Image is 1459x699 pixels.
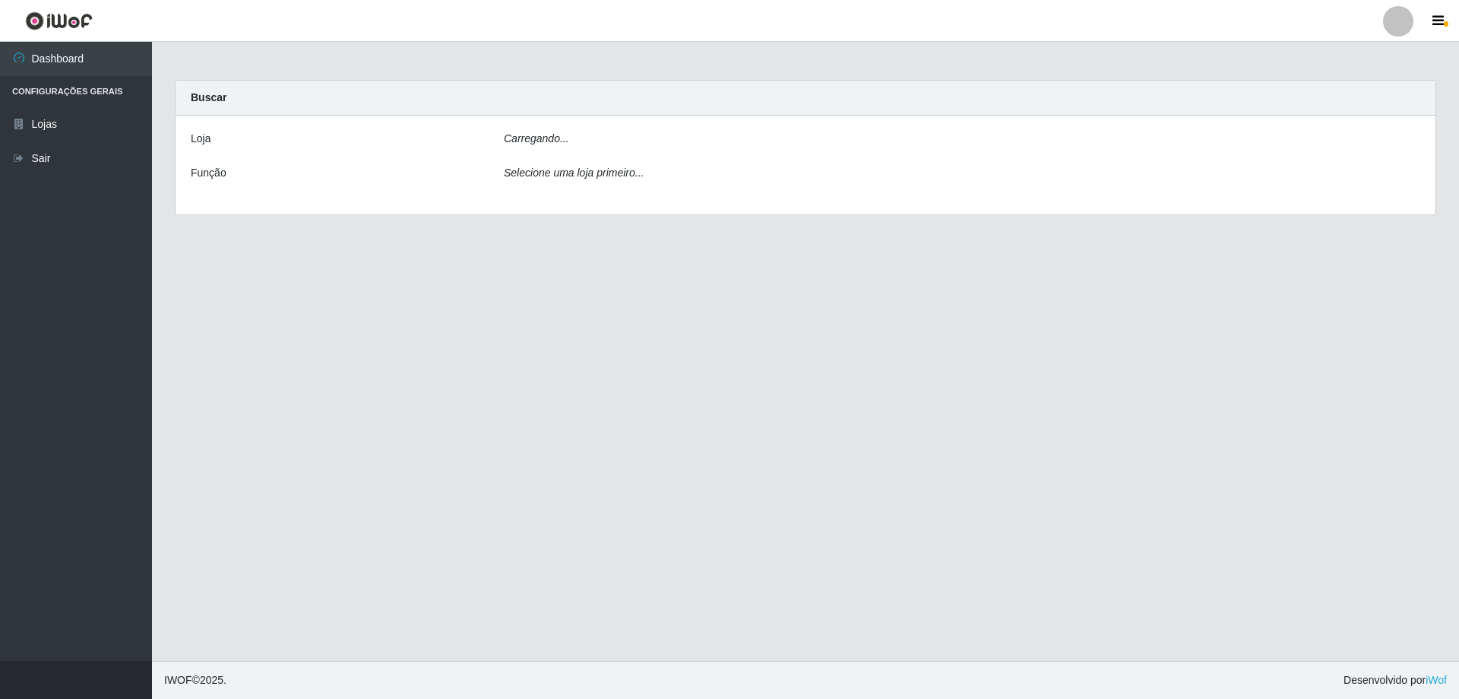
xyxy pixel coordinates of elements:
label: Loja [191,131,210,147]
span: Desenvolvido por [1343,672,1447,688]
a: iWof [1426,674,1447,686]
i: Carregando... [504,132,569,145]
strong: Buscar [191,91,226,103]
label: Função [191,165,226,181]
img: CoreUI Logo [25,11,93,30]
span: © 2025 . [164,672,226,688]
i: Selecione uma loja primeiro... [504,167,644,179]
span: IWOF [164,674,192,686]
